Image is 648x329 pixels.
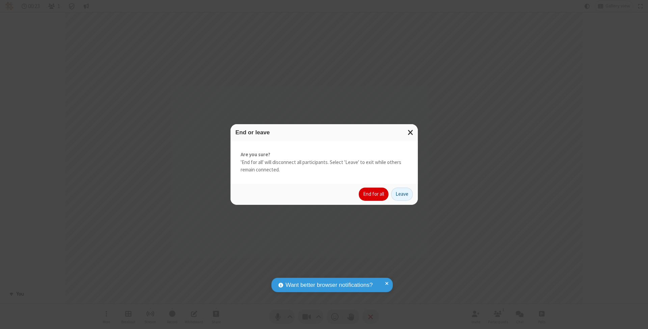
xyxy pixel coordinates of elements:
[241,151,408,159] strong: Are you sure?
[286,281,373,290] span: Want better browser notifications?
[404,124,418,141] button: Close modal
[231,141,418,184] div: 'End for all' will disconnect all participants. Select 'Leave' to exit while others remain connec...
[391,188,413,201] button: Leave
[359,188,388,201] button: End for all
[236,129,413,136] h3: End or leave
